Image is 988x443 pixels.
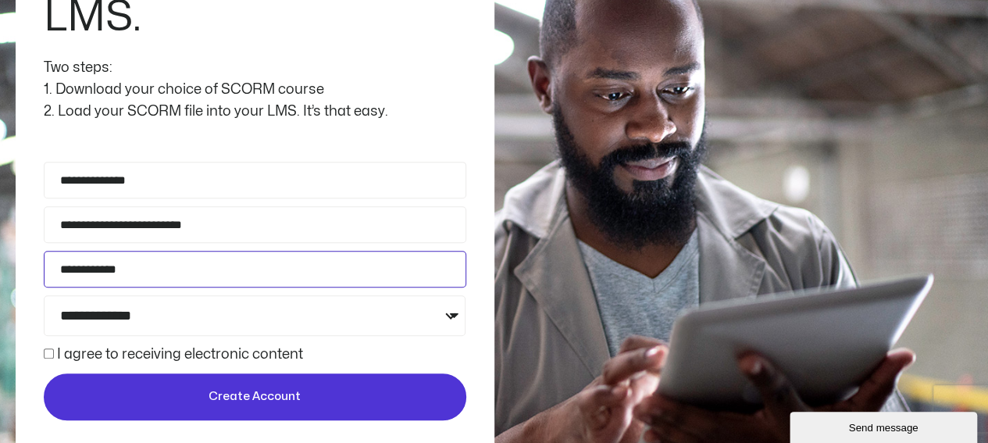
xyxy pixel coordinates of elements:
button: Create Account [44,373,466,420]
div: 2. Load your SCORM file into your LMS. It’s that easy. [44,101,466,123]
label: I agree to receiving electronic content [57,348,303,361]
div: 1. Download your choice of SCORM course [44,79,466,101]
div: Two steps: [44,57,466,79]
span: Create Account [209,388,301,406]
iframe: chat widget [790,409,980,443]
